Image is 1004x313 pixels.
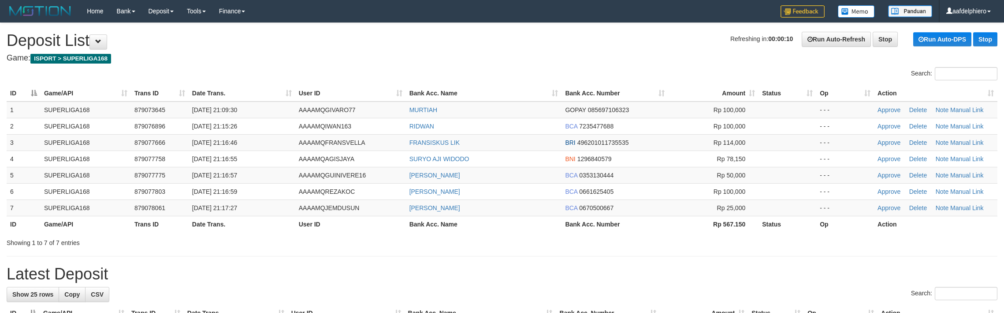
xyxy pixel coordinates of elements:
[7,183,41,200] td: 6
[565,106,586,113] span: GOPAY
[565,123,577,130] span: BCA
[7,167,41,183] td: 5
[134,188,165,195] span: 879077803
[12,291,53,298] span: Show 25 rows
[134,106,165,113] span: 879073645
[816,85,874,102] th: Op: activate to sort column ascending
[41,85,131,102] th: Game/API: activate to sort column ascending
[7,265,997,283] h1: Latest Deposit
[7,4,74,18] img: MOTION_logo.png
[192,204,237,211] span: [DATE] 21:17:27
[579,172,614,179] span: Copy 0353130444 to clipboard
[41,216,131,232] th: Game/API
[7,134,41,151] td: 3
[936,155,949,162] a: Note
[816,102,874,118] td: - - -
[91,291,104,298] span: CSV
[950,106,984,113] a: Manual Link
[816,134,874,151] td: - - -
[714,188,745,195] span: Rp 100,000
[192,155,237,162] span: [DATE] 21:16:55
[565,188,577,195] span: BCA
[714,123,745,130] span: Rp 100,000
[909,139,927,146] a: Delete
[134,172,165,179] span: 879077775
[134,139,165,146] span: 879077666
[878,155,900,162] a: Approve
[409,188,460,195] a: [PERSON_NAME]
[878,188,900,195] a: Approve
[134,123,165,130] span: 879076896
[909,123,927,130] a: Delete
[299,155,354,162] span: AAAAMQAGISJAYA
[878,123,900,130] a: Approve
[950,123,984,130] a: Manual Link
[7,235,412,247] div: Showing 1 to 7 of 7 entries
[936,123,949,130] a: Note
[30,54,111,64] span: ISPORT > SUPERLIGA168
[577,139,629,146] span: Copy 496201011735535 to clipboard
[759,216,816,232] th: Status
[7,102,41,118] td: 1
[668,216,759,232] th: Rp 567.150
[579,204,614,211] span: Copy 0670500667 to clipboard
[973,32,997,46] a: Stop
[936,172,949,179] a: Note
[41,102,131,118] td: SUPERLIGA168
[935,67,997,80] input: Search:
[909,188,927,195] a: Delete
[41,118,131,134] td: SUPERLIGA168
[7,216,41,232] th: ID
[64,291,80,298] span: Copy
[59,287,86,302] a: Copy
[406,85,562,102] th: Bank Acc. Name: activate to sort column ascending
[561,216,668,232] th: Bank Acc. Number
[911,67,997,80] label: Search:
[668,85,759,102] th: Amount: activate to sort column ascending
[838,5,875,18] img: Button%20Memo.svg
[936,204,949,211] a: Note
[409,123,434,130] a: RIDWAN
[878,106,900,113] a: Approve
[873,32,898,47] a: Stop
[878,172,900,179] a: Approve
[409,155,469,162] a: SURYO AJI WIDODO
[192,188,237,195] span: [DATE] 21:16:59
[7,287,59,302] a: Show 25 rows
[936,139,949,146] a: Note
[909,106,927,113] a: Delete
[7,151,41,167] td: 4
[717,155,746,162] span: Rp 78,150
[41,167,131,183] td: SUPERLIGA168
[7,200,41,216] td: 7
[131,85,189,102] th: Trans ID: activate to sort column ascending
[192,139,237,146] span: [DATE] 21:16:46
[588,106,629,113] span: Copy 085697106323 to clipboard
[717,204,746,211] span: Rp 25,000
[134,204,165,211] span: 879078061
[192,172,237,179] span: [DATE] 21:16:57
[717,172,746,179] span: Rp 50,000
[409,172,460,179] a: [PERSON_NAME]
[565,204,577,211] span: BCA
[7,118,41,134] td: 2
[189,85,295,102] th: Date Trans.: activate to sort column ascending
[950,172,984,179] a: Manual Link
[565,155,575,162] span: BNI
[768,35,793,42] strong: 00:00:10
[565,172,577,179] span: BCA
[577,155,612,162] span: Copy 1296840579 to clipboard
[878,204,900,211] a: Approve
[41,151,131,167] td: SUPERLIGA168
[816,151,874,167] td: - - -
[816,216,874,232] th: Op
[874,216,997,232] th: Action
[299,139,365,146] span: AAAAMQFRANSVELLA
[730,35,793,42] span: Refreshing in:
[816,200,874,216] td: - - -
[299,123,351,130] span: AAAAMQIWAN163
[295,216,406,232] th: User ID
[950,139,984,146] a: Manual Link
[714,139,745,146] span: Rp 114,000
[714,106,745,113] span: Rp 100,000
